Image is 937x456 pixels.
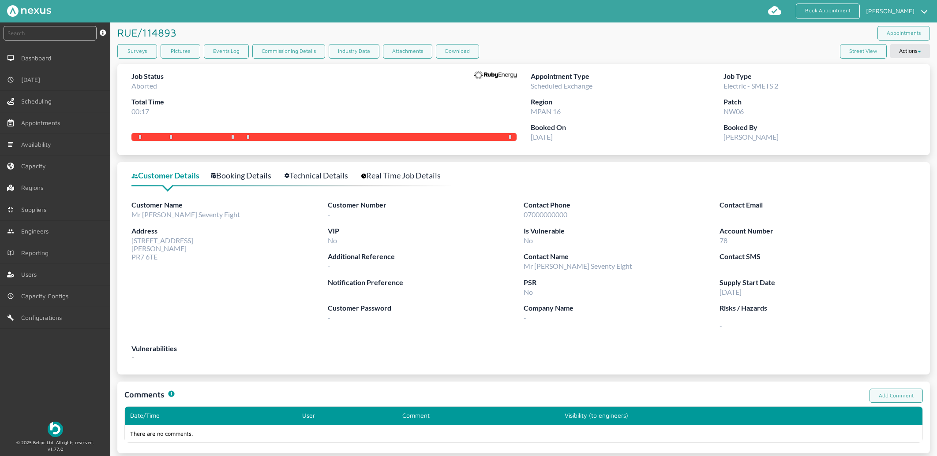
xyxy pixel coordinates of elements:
[531,122,723,133] label: Booked On
[720,200,915,211] label: Contact Email
[21,76,44,83] span: [DATE]
[531,107,561,115] span: MPAN 16
[7,184,14,191] img: regions.left-menu.svg
[328,226,524,237] label: VIP
[21,163,49,170] span: Capacity
[531,96,723,108] label: Region
[131,82,157,90] span: Aborted
[7,314,14,321] img: md-build.svg
[7,98,14,105] img: scheduling-left-menu.svg
[21,314,65,321] span: Configurations
[559,407,877,424] th: Visibility (to engineers)
[720,288,742,296] span: [DATE]
[21,98,55,105] span: Scheduling
[131,210,240,219] span: Mr [PERSON_NAME] Seventy Eight
[211,169,281,182] a: Booking Details
[361,169,450,182] a: Real Time Job Details
[720,314,915,330] span: -
[7,249,14,256] img: md-book.svg
[720,251,915,262] label: Contact SMS
[524,251,720,262] label: Contact Name
[7,271,14,278] img: user-left-menu.svg
[7,228,14,235] img: md-people.svg
[131,200,328,211] label: Customer Name
[397,407,559,424] th: Comment
[474,71,517,80] img: Supplier Logo
[204,44,249,59] a: Events Log
[131,169,209,182] a: Customer Details
[21,119,64,126] span: Appointments
[21,206,50,213] span: Suppliers
[161,44,200,59] a: Pictures
[252,44,325,59] a: Commissioning Details
[531,82,592,90] span: Scheduled Exchange
[723,82,778,90] span: Electric - SMETS 2
[4,26,97,41] input: Search by: Ref, PostCode, MPAN, MPRN, Account, Customer
[524,226,720,237] label: Is Vulnerable
[7,293,14,300] img: md-time.svg
[524,210,567,219] span: 07000000000
[131,96,164,108] label: Total Time
[768,4,782,18] img: md-cloud-done.svg
[328,251,524,262] label: Additional Reference
[720,303,915,314] label: Risks / Hazards
[21,184,47,191] span: Regions
[796,4,860,19] a: Book Appointment
[328,313,330,322] span: -
[328,277,524,288] label: Notification Preference
[840,44,887,59] button: Street View
[131,107,149,115] span: 00:17
[131,343,916,354] label: Vulnerabilities
[877,26,930,41] a: Appointments
[21,249,52,256] span: Reporting
[723,122,916,133] label: Booked By
[7,76,14,83] img: md-time.svg
[131,343,916,367] div: -
[117,22,180,43] h1: RUE/114893 ️️️
[21,228,52,235] span: Engineers
[7,119,14,126] img: appointments-left-menu.svg
[125,407,297,424] th: Date/Time
[723,96,916,108] label: Patch
[297,407,397,424] th: User
[329,44,379,59] a: Industry Data
[328,262,330,270] span: -
[328,303,524,314] label: Customer Password
[7,141,14,148] img: md-list.svg
[125,425,877,442] td: There are no comments.
[124,389,165,400] h1: Comments
[524,236,533,245] span: No
[48,422,63,437] img: Beboc Logo
[21,55,55,62] span: Dashboard
[7,206,14,213] img: md-contract.svg
[21,271,40,278] span: Users
[524,277,720,288] label: PSR
[531,133,553,141] span: [DATE]
[870,389,923,403] a: Add Comment
[723,133,779,141] span: [PERSON_NAME]
[131,236,193,261] span: [STREET_ADDRESS] [PERSON_NAME] PR7 6TE
[328,210,330,219] span: -
[436,44,479,59] button: Download
[723,71,916,82] label: Job Type
[524,288,533,296] span: No
[720,236,727,245] span: 78
[524,200,720,211] label: Contact Phone
[131,226,328,237] label: Address
[328,200,524,211] label: Customer Number
[524,303,720,314] label: Company Name
[328,236,337,245] span: No
[131,71,164,82] label: Job Status
[7,5,51,17] img: Nexus
[531,71,723,82] label: Appointment Type
[7,163,14,170] img: capacity-left-menu.svg
[723,107,744,115] span: NW06
[21,141,55,148] span: Availability
[7,55,14,62] img: md-desktop.svg
[21,293,72,300] span: Capacity Configs
[890,44,930,58] button: Actions
[524,313,526,322] span: -
[720,226,915,237] label: Account Number
[720,277,915,288] label: Supply Start Date
[383,44,432,59] a: Attachments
